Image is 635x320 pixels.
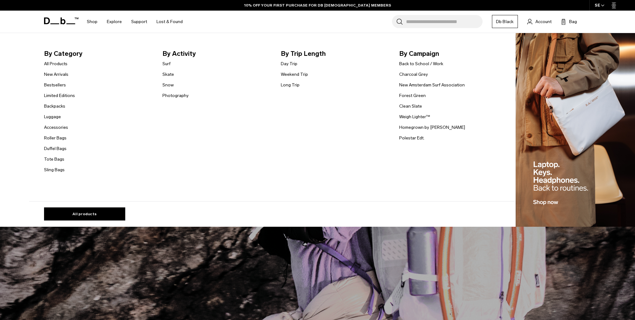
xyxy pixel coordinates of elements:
a: Snow [162,82,174,88]
a: Polestar Edt. [399,135,424,141]
span: By Category [44,49,152,59]
a: Sling Bags [44,167,65,173]
a: Charcoal Grey [399,71,428,78]
span: By Campaign [399,49,508,59]
a: Tote Bags [44,156,64,162]
a: 10% OFF YOUR FIRST PURCHASE FOR DB [DEMOGRAPHIC_DATA] MEMBERS [244,2,391,8]
a: Account [527,18,552,25]
a: All products [44,207,125,221]
a: New Arrivals [44,71,68,78]
a: Bestsellers [44,82,66,88]
span: By Trip Length [281,49,389,59]
a: Shop [87,11,97,33]
a: Homegrown by [PERSON_NAME] [399,124,465,131]
nav: Main Navigation [82,11,187,33]
a: Lost & Found [156,11,183,33]
a: All Products [44,61,67,67]
a: Accessories [44,124,68,131]
a: Support [131,11,147,33]
a: Backpacks [44,103,65,109]
span: By Activity [162,49,271,59]
a: Back to School / Work [399,61,443,67]
a: Long Trip [281,82,300,88]
a: Surf [162,61,171,67]
a: Photography [162,92,189,99]
a: Skate [162,71,174,78]
span: Bag [569,18,577,25]
button: Bag [561,18,577,25]
a: Weigh Lighter™ [399,114,430,120]
a: Roller Bags [44,135,67,141]
a: Weekend Trip [281,71,308,78]
a: New Amsterdam Surf Association [399,82,465,88]
span: Account [535,18,552,25]
img: Db [516,33,635,227]
a: Luggage [44,114,61,120]
a: Duffel Bags [44,145,67,152]
a: Limited Editions [44,92,75,99]
a: Db Black [492,15,518,28]
a: Day Trip [281,61,297,67]
a: Forest Green [399,92,426,99]
a: Explore [107,11,122,33]
a: Clean Slate [399,103,422,109]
